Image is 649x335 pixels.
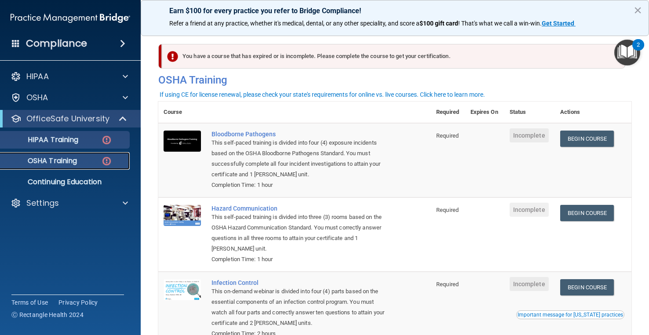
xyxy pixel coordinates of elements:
[510,277,549,291] span: Incomplete
[169,20,419,27] span: Refer a friend at any practice, whether it's medical, dental, or any other speciality, and score a
[211,286,387,328] div: This on-demand webinar is divided into four (4) parts based on the essential components of an inf...
[542,20,576,27] a: Get Started
[11,71,128,82] a: HIPAA
[211,131,387,138] a: Bloodborne Pathogens
[504,102,555,123] th: Status
[560,131,614,147] a: Begin Course
[211,205,387,212] a: Hazard Communication
[634,3,642,17] button: Close
[436,281,459,288] span: Required
[6,178,126,186] p: Continuing Education
[419,20,458,27] strong: $100 gift card
[26,113,109,124] p: OfficeSafe University
[560,279,614,295] a: Begin Course
[158,74,631,86] h4: OSHA Training
[162,44,625,69] div: You have a course that has expired or is incomplete. Please complete the course to get your certi...
[431,102,465,123] th: Required
[614,40,640,66] button: Open Resource Center, 2 new notifications
[158,102,206,123] th: Course
[11,92,128,103] a: OSHA
[11,198,128,208] a: Settings
[510,203,549,217] span: Incomplete
[26,71,49,82] p: HIPAA
[211,254,387,265] div: Completion Time: 1 hour
[555,102,631,123] th: Actions
[11,113,128,124] a: OfficeSafe University
[6,157,77,165] p: OSHA Training
[211,180,387,190] div: Completion Time: 1 hour
[436,132,459,139] span: Required
[169,7,620,15] p: Earn $100 for every practice you refer to Bridge Compliance!
[516,310,624,319] button: Read this if you are a dental practitioner in the state of CA
[542,20,574,27] strong: Get Started
[637,45,640,56] div: 2
[458,20,542,27] span: ! That's what we call a win-win.
[11,9,130,27] img: PMB logo
[160,91,485,98] div: If using CE for license renewal, please check your state's requirements for online vs. live cours...
[6,135,78,144] p: HIPAA Training
[518,312,623,317] div: Important message for [US_STATE] practices
[211,212,387,254] div: This self-paced training is divided into three (3) rooms based on the OSHA Hazard Communication S...
[26,92,48,103] p: OSHA
[11,310,84,319] span: Ⓒ Rectangle Health 2024
[560,205,614,221] a: Begin Course
[26,198,59,208] p: Settings
[101,156,112,167] img: danger-circle.6113f641.png
[436,207,459,213] span: Required
[211,138,387,180] div: This self-paced training is divided into four (4) exposure incidents based on the OSHA Bloodborne...
[101,135,112,146] img: danger-circle.6113f641.png
[211,279,387,286] a: Infection Control
[26,37,87,50] h4: Compliance
[11,298,48,307] a: Terms of Use
[465,102,504,123] th: Expires On
[167,51,178,62] img: exclamation-circle-solid-danger.72ef9ffc.png
[158,90,486,99] button: If using CE for license renewal, please check your state's requirements for online vs. live cours...
[510,128,549,142] span: Incomplete
[58,298,98,307] a: Privacy Policy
